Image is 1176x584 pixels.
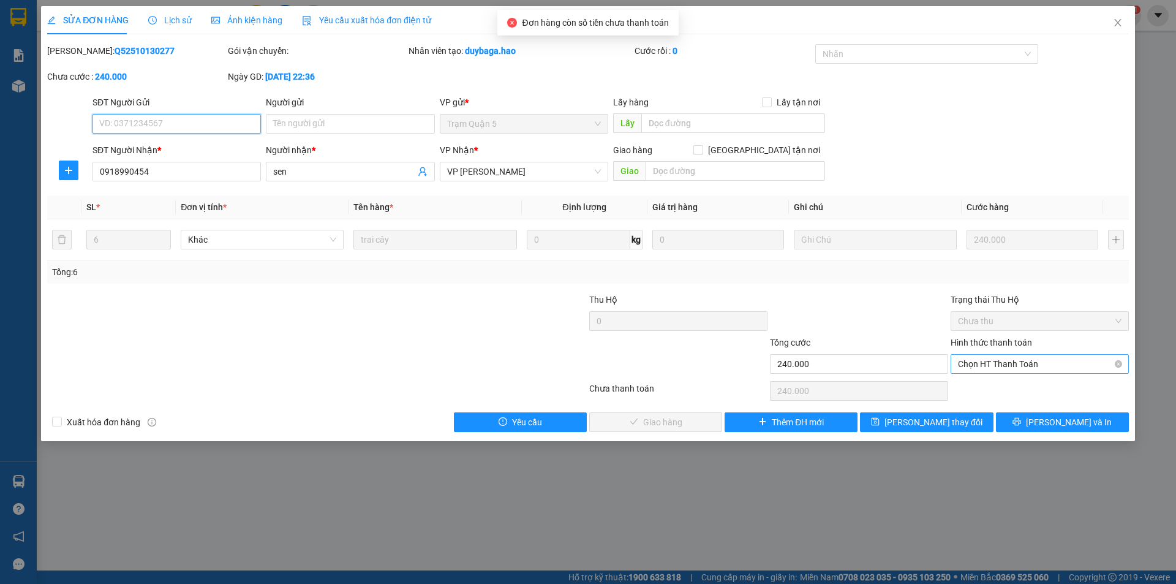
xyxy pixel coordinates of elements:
span: clock-circle [148,16,157,25]
b: duybaga.hao [465,46,516,56]
span: edit [47,16,56,25]
div: Người gửi [266,96,434,109]
img: logo.jpg [15,15,77,77]
div: [PERSON_NAME]: [47,44,225,58]
span: Yêu cầu xuất hóa đơn điện tử [302,15,431,25]
label: Hình thức thanh toán [951,338,1032,347]
span: close [1113,18,1123,28]
span: Tên hàng [353,202,393,212]
span: [PERSON_NAME] và In [1026,415,1112,429]
button: printer[PERSON_NAME] và In [996,412,1129,432]
span: printer [1012,417,1021,427]
span: exclamation-circle [499,417,507,427]
span: picture [211,16,220,25]
span: Chưa thu [958,312,1121,330]
div: VP gửi [440,96,608,109]
div: Chưa thanh toán [588,382,769,403]
button: delete [52,230,72,249]
span: Xuất hóa đơn hàng [62,415,145,429]
div: Ngày GD: [228,70,406,83]
span: SL [86,202,96,212]
button: plus [59,161,78,180]
span: VP Nhận [440,145,474,155]
button: checkGiao hàng [589,412,722,432]
li: 26 Phó Cơ Điều, Phường 12 [115,30,512,45]
div: Chưa cước : [47,70,225,83]
span: user-add [418,167,428,176]
b: 0 [673,46,677,56]
span: Tổng cước [770,338,810,347]
div: SĐT Người Nhận [92,143,261,157]
span: Yêu cầu [512,415,542,429]
span: Lịch sử [148,15,192,25]
span: Lấy [613,113,641,133]
span: close-circle [507,18,517,28]
span: Cước hàng [967,202,1009,212]
span: [PERSON_NAME] thay đổi [884,415,982,429]
span: info-circle [148,418,156,427]
span: Lấy tận nơi [772,96,825,109]
b: GỬI : VP [PERSON_NAME] [15,89,214,109]
span: SỬA ĐƠN HÀNG [47,15,129,25]
div: Gói vận chuyển: [228,44,406,58]
div: Người nhận [266,143,434,157]
span: plus [758,417,767,427]
span: close-circle [1115,360,1122,368]
div: Nhân viên tạo: [409,44,632,58]
span: [GEOGRAPHIC_DATA] tận nơi [703,143,825,157]
span: save [871,417,880,427]
div: SĐT Người Gửi [92,96,261,109]
span: plus [59,165,78,175]
div: Tổng: 6 [52,265,454,279]
button: plusThêm ĐH mới [725,412,858,432]
div: Cước rồi : [635,44,813,58]
span: Ảnh kiện hàng [211,15,282,25]
div: Trạng thái Thu Hộ [951,293,1129,306]
input: 0 [652,230,784,249]
span: Khác [188,230,336,249]
img: icon [302,16,312,26]
b: Q52510130277 [115,46,175,56]
input: Dọc đường [646,161,825,181]
span: Định lượng [563,202,606,212]
input: VD: Bàn, Ghế [353,230,516,249]
input: 0 [967,230,1098,249]
input: Dọc đường [641,113,825,133]
b: [DATE] 22:36 [265,72,315,82]
button: exclamation-circleYêu cầu [454,412,587,432]
span: VP Gành Hào [447,162,601,181]
span: Thêm ĐH mới [772,415,824,429]
th: Ghi chú [789,195,962,219]
span: Giá trị hàng [652,202,698,212]
input: Ghi Chú [794,230,957,249]
span: Đơn hàng còn số tiền chưa thanh toán [522,18,668,28]
span: Lấy hàng [613,97,649,107]
button: Close [1101,6,1135,40]
button: save[PERSON_NAME] thay đổi [860,412,993,432]
b: 240.000 [95,72,127,82]
span: Giao [613,161,646,181]
span: Trạm Quận 5 [447,115,601,133]
button: plus [1108,230,1124,249]
span: Giao hàng [613,145,652,155]
span: Thu Hộ [589,295,617,305]
span: Đơn vị tính [181,202,227,212]
span: kg [630,230,643,249]
span: Chọn HT Thanh Toán [958,355,1121,373]
li: Hotline: 02839552959 [115,45,512,61]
